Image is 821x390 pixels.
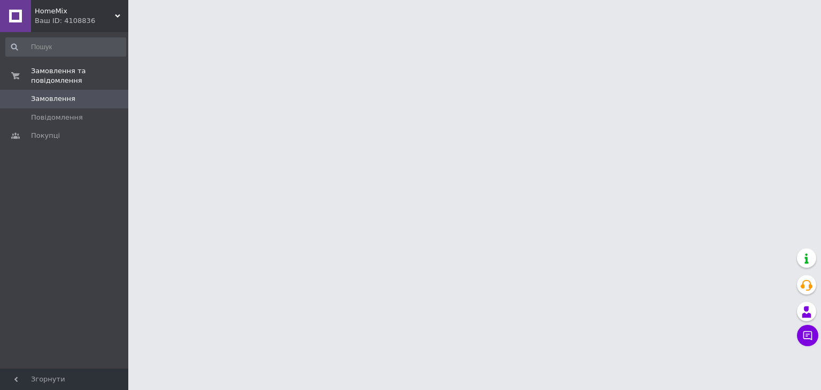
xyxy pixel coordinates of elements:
[31,113,83,122] span: Повідомлення
[797,325,818,346] button: Чат з покупцем
[31,94,75,104] span: Замовлення
[35,16,128,26] div: Ваш ID: 4108836
[35,6,115,16] span: HomeMix
[31,66,128,85] span: Замовлення та повідомлення
[31,131,60,141] span: Покупці
[5,37,126,57] input: Пошук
